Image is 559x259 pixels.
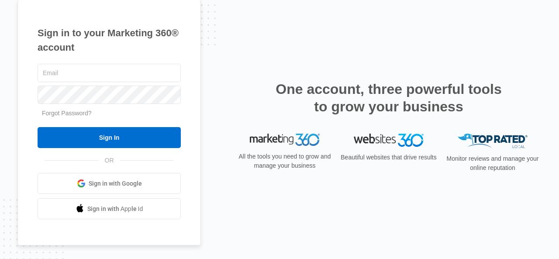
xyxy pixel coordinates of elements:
[87,204,143,214] span: Sign in with Apple Id
[444,154,542,173] p: Monitor reviews and manage your online reputation
[354,134,424,146] img: Websites 360
[99,156,120,165] span: OR
[38,127,181,148] input: Sign In
[38,26,181,55] h1: Sign in to your Marketing 360® account
[236,152,334,170] p: All the tools you need to grow and manage your business
[42,110,92,117] a: Forgot Password?
[89,179,142,188] span: Sign in with Google
[38,64,181,82] input: Email
[250,134,320,146] img: Marketing 360
[340,153,438,162] p: Beautiful websites that drive results
[273,80,504,115] h2: One account, three powerful tools to grow your business
[38,173,181,194] a: Sign in with Google
[38,198,181,219] a: Sign in with Apple Id
[458,134,528,148] img: Top Rated Local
